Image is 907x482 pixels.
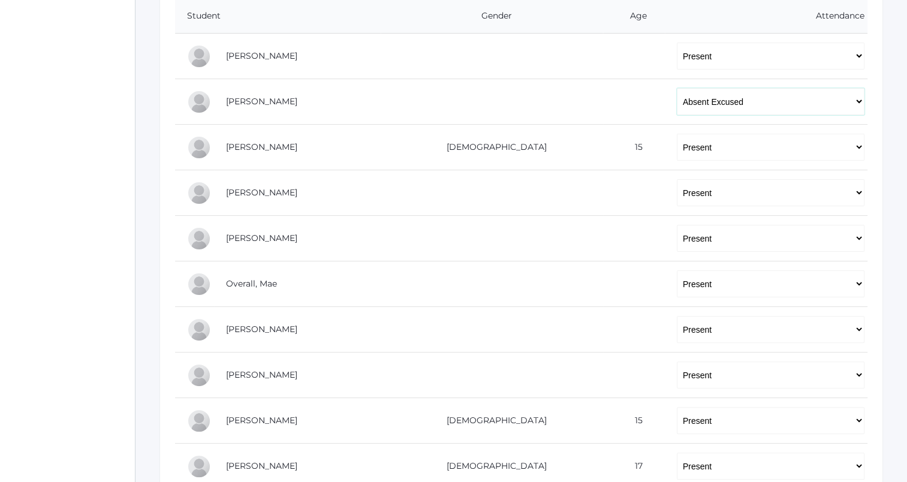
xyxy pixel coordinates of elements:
[226,460,297,471] a: [PERSON_NAME]
[226,141,297,152] a: [PERSON_NAME]
[187,44,211,68] div: Reese Carr
[187,181,211,205] div: Wylie Myers
[226,278,277,289] a: Overall, Mae
[226,369,297,380] a: [PERSON_NAME]
[187,409,211,433] div: Haylie Slawson
[187,363,211,387] div: Gretchen Renz
[603,125,664,170] td: 15
[381,398,603,444] td: [DEMOGRAPHIC_DATA]
[603,398,664,444] td: 15
[187,272,211,296] div: Mae Overall
[381,125,603,170] td: [DEMOGRAPHIC_DATA]
[226,187,297,198] a: [PERSON_NAME]
[226,324,297,335] a: [PERSON_NAME]
[187,318,211,342] div: Sophia Pindel
[187,454,211,478] div: Brody Slawson
[226,96,297,107] a: [PERSON_NAME]
[187,227,211,251] div: Natalia Nichols
[226,50,297,61] a: [PERSON_NAME]
[187,90,211,114] div: Wyatt Hill
[187,135,211,159] div: Ryan Lawler
[226,415,297,426] a: [PERSON_NAME]
[226,233,297,243] a: [PERSON_NAME]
